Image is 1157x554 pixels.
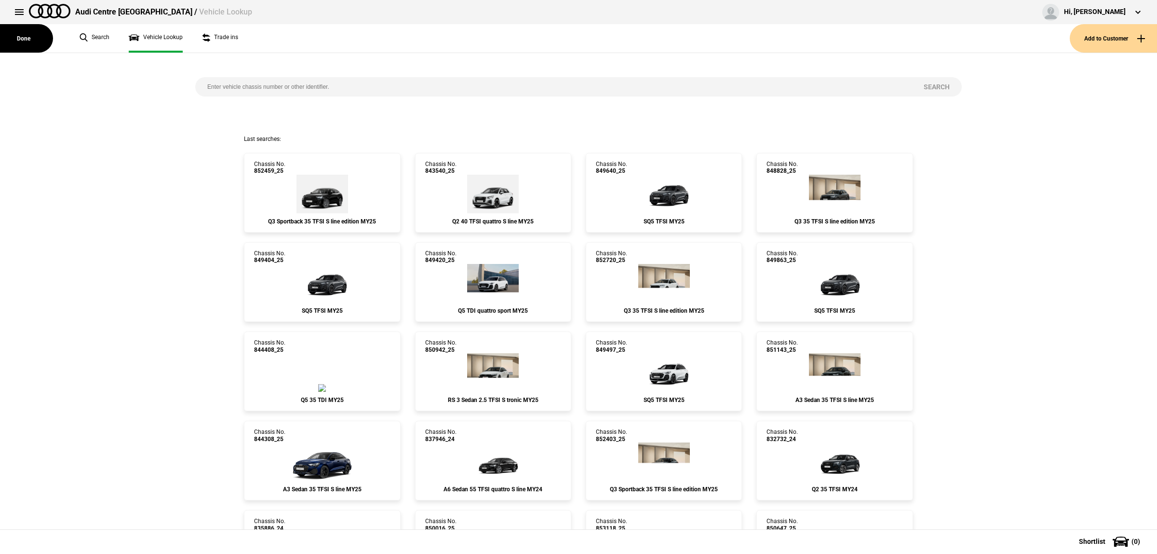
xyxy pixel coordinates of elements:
div: Chassis No. [767,250,798,264]
button: Add to Customer [1070,24,1157,53]
div: Q2 40 TFSI quattro S line MY25 [425,218,561,225]
img: Audi_8YMCYG_25_EI_2D2D_3FB_WXC-1_WXC_U35_(Nadin:_3FB_6FJ_C52_U35_WXC)_ext.png [288,443,356,481]
a: Vehicle Lookup [129,24,183,53]
div: Chassis No. [254,250,285,264]
div: Chassis No. [596,161,627,175]
span: 849420_25 [425,257,457,263]
span: 843540_25 [425,167,457,174]
span: ( 0 ) [1131,538,1140,545]
img: Audi_GUBS5Y_25S_GX_6Y6Y_PAH_WA2_6FJ_53A_PYH_PWO_5MK_(Nadin:_53A_5MK_6FJ_C56_PAH_PWO_PYH_WA2)_ext.png [806,264,864,303]
div: A3 Sedan 35 TFSI S line MY25 [254,486,390,493]
span: 844408_25 [254,346,285,353]
img: Audi_GAGBZG_24_YM_H1H1_MP_WA7C_(Nadin:_C42_C7M_PAI_PXC_WA7)_ext.png [806,443,864,481]
div: Q3 Sportback 35 TFSI S line edition MY25 [254,218,390,225]
span: 849404_25 [254,257,285,263]
div: SQ5 TFSI MY25 [596,397,732,403]
div: Chassis No. [425,250,457,264]
div: Audi Centre [GEOGRAPHIC_DATA] / [75,7,252,17]
img: Audi_4A2C2Y_24_MZ_0E0E_MP_WA2_4ZD_(Nadin:_4ZD_5TG_6FJ_C75_F57_N2R_PXC_WA2_WQS_YJZ)_ext.png [464,443,522,481]
div: Chassis No. [425,429,457,443]
img: Audi_F3BCCX_25LE_FZ_2Y2Y_3FU_QQ2_6FJ_3S2_V72_WN8_(Nadin:_3FU_3S2_6FJ_C62_QQ2_V72_WN8)_ext.png [638,264,690,303]
span: 850647_25 [767,525,798,532]
span: 849863_25 [767,257,798,263]
span: 835886_24 [254,525,285,532]
span: 837946_24 [425,436,457,443]
img: audi.png [29,4,70,18]
span: 853118_25 [596,525,627,532]
img: Audi_FYGBJG_25_YM_A2A2__(Nadin:_C52)_ext.png [318,384,326,392]
button: Search [912,77,962,97]
div: Chassis No. [596,518,627,532]
span: 852403_25 [596,436,627,443]
div: Chassis No. [254,161,285,175]
div: SQ5 TFSI MY25 [596,218,732,225]
div: Hi, [PERSON_NAME] [1064,7,1126,17]
img: Audi_8YMRWY_25_TG_Z9Z9_WA9_PEJ_64U_5J2_(Nadin:_5J2_64U_C48_PEJ_S7K_WA9)_ext.png [467,353,519,392]
div: Chassis No. [596,250,627,264]
div: Q3 35 TFSI S line edition MY25 [767,218,902,225]
span: Last searches: [244,136,281,142]
div: Q5 35 TDI MY25 [254,397,390,403]
img: Audi_F3NCCX_25LE_FZ_0E0E_QQ2_3FB_V72_WN8_X8C_(Nadin:_3FB_C62_QQ2_V72_WN8)_ext.png [638,443,690,481]
div: Chassis No. [596,429,627,443]
span: Vehicle Lookup [199,7,252,16]
div: Chassis No. [767,429,798,443]
a: Trade ins [202,24,238,53]
span: 852720_25 [596,257,627,263]
div: Q3 Sportback 35 TFSI S line edition MY25 [596,486,732,493]
img: Audi_GUBAUY_25S_GX_2Y2Y_WA9_PAH_WA7_5MB_6FJ_PQ7_WXC_PWL_PYH_F80_H65_(Nadin:_5MB_6FJ_C56_F80_H65_P... [467,264,519,303]
img: Audi_GAGCGY_25_YM_2Y2Y_3FB_6H0_(Nadin:_3FB_6H0_C48)_ext.png [467,175,519,213]
div: Chassis No. [596,339,627,353]
div: Chassis No. [767,161,798,175]
button: Shortlist(0) [1064,529,1157,554]
div: SQ5 TFSI MY25 [254,307,390,314]
span: 848828_25 [767,167,798,174]
span: 832732_24 [767,436,798,443]
img: Audi_8YMCYG_25_EI_0E0E_WBX_3FB_3L5_WXC_WXC-1_PWL_PY5_PYY_U35_(Nadin:_3FB_3L5_C56_PWL_PY5_PYY_U35_... [809,353,861,392]
img: Audi_GUBS5Y_25S_GX_2Y2Y_PAH_2MB_WA2_6FJ_PQ7_PYH_PWO_53D_(Nadin:_2MB_53D_6FJ_C56_PAH_PQ7_PWO_PYH_W... [635,353,693,392]
span: 851143_25 [767,346,798,353]
span: 844308_25 [254,436,285,443]
span: 849497_25 [596,346,627,353]
input: Enter vehicle chassis number or other identifier. [195,77,912,97]
span: 850016_25 [425,525,457,532]
span: 849640_25 [596,167,627,174]
div: Chassis No. [767,518,798,532]
div: SQ5 TFSI MY25 [767,307,902,314]
div: Chassis No. [425,339,457,353]
img: Audi_GUBS5Y_25S_GX_6Y6Y_PAH_WA2_6FJ_PQ7_53A_PYH_PWO_5MK_(Nadin:_53A_5MK_6FJ_C56_PAH_PQ7_PWO_PYH_W... [293,264,351,303]
div: Chassis No. [425,161,457,175]
div: Q3 35 TFSI S line edition MY25 [596,307,732,314]
img: Audi_GUBS5Y_25S_GX_6Y6Y_PAH_5MK_WA2_6FJ_53A_PYH_PWO_(Nadin:_53A_5MK_6FJ_C56_PAH_PWO_PYH_WA2)_ext.png [635,175,693,213]
div: Chassis No. [767,339,798,353]
div: RS 3 Sedan 2.5 TFSI S tronic MY25 [425,397,561,403]
div: A6 Sedan 55 TFSI quattro S line MY24 [425,486,561,493]
div: Q5 TDI quattro sport MY25 [425,307,561,314]
div: Chassis No. [254,339,285,353]
span: Shortlist [1079,538,1105,545]
img: Audi_F3NCCX_25LE_FZ_0E0E_3FB_V72_WN8_X8C_(Nadin:_3FB_C62_V72_WN8)_ext.png [296,175,348,213]
a: Search [80,24,109,53]
div: Chassis No. [254,518,285,532]
div: A3 Sedan 35 TFSI S line MY25 [767,397,902,403]
span: 850942_25 [425,346,457,353]
img: Audi_F3BCCX_25LE_FZ_6Y6Y_3S2_6FJ_V72_WN8_(Nadin:_3S2_6FJ_C62_V72_WN8)_ext.png [809,175,861,213]
div: Chassis No. [425,518,457,532]
div: Chassis No. [254,429,285,443]
span: 852459_25 [254,167,285,174]
div: Q2 35 TFSI MY24 [767,486,902,493]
